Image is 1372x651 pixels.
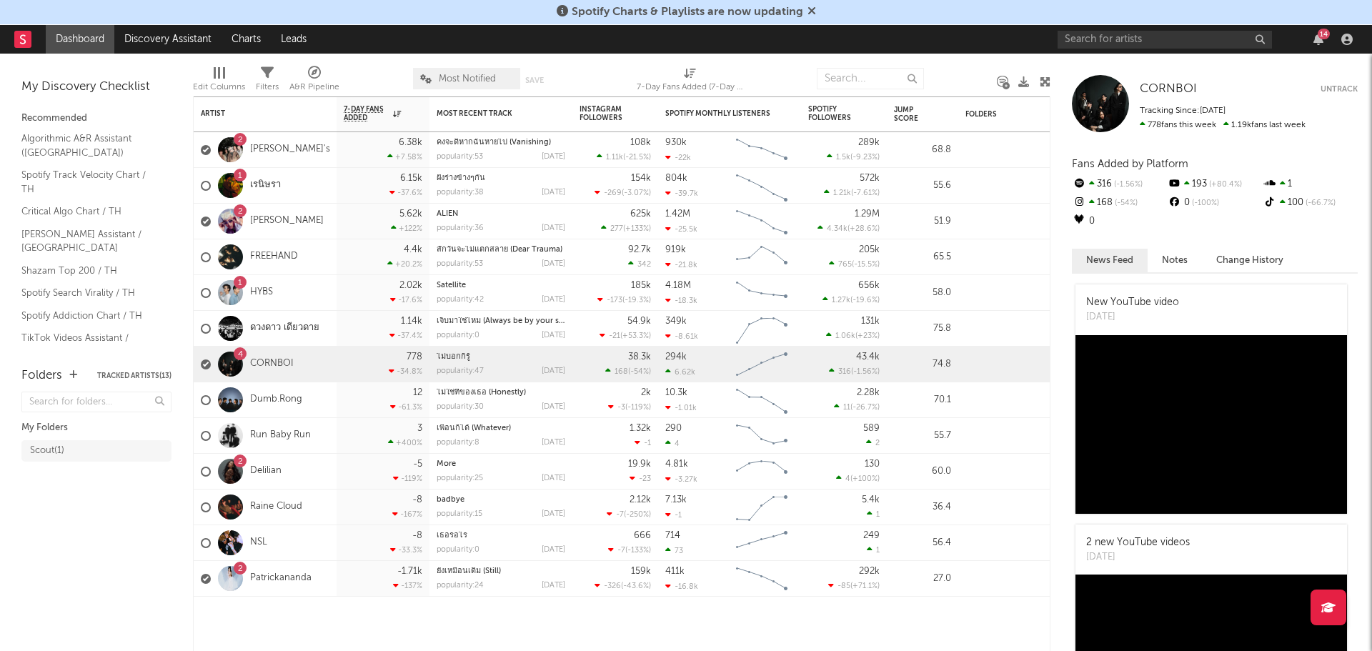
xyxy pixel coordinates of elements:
[607,297,622,304] span: -173
[437,389,565,397] div: ไม่ใช่ที่ของเธอ (Honestly)
[397,567,422,576] div: -1.71k
[1263,194,1358,212] div: 100
[665,531,680,540] div: 714
[1190,199,1219,207] span: -100 %
[838,368,851,376] span: 316
[637,61,744,102] div: 7-Day Fans Added (7-Day Fans Added)
[665,567,685,576] div: 411k
[413,388,422,397] div: 12
[580,105,630,122] div: Instagram Followers
[289,79,339,96] div: A&R Pipeline
[627,547,649,555] span: -133 %
[399,138,422,147] div: 6.38k
[665,296,697,305] div: -18.3k
[417,424,422,433] div: 3
[1072,159,1188,169] span: Fans Added by Platform
[542,260,565,268] div: [DATE]
[630,424,651,433] div: 1.32k
[665,388,687,397] div: 10.3k
[894,570,951,587] div: 27.0
[828,581,880,590] div: ( )
[437,353,565,361] div: ไม่บอกก็รู้
[572,6,803,18] span: Spotify Charts & Playlists are now updating
[630,495,651,505] div: 2.12k
[542,546,565,554] div: [DATE]
[861,317,880,326] div: 131k
[894,141,951,159] div: 68.8
[1303,199,1336,207] span: -66.7 %
[21,131,157,160] a: Algorithmic A&R Assistant ([GEOGRAPHIC_DATA])
[606,154,623,161] span: 1.11k
[21,79,171,96] div: My Discovery Checklist
[859,567,880,576] div: 292k
[271,25,317,54] a: Leads
[630,368,649,376] span: -54 %
[391,224,422,233] div: +122 %
[437,532,467,540] a: เธอรอไร
[412,531,422,540] div: -8
[595,581,651,590] div: ( )
[21,367,62,384] div: Folders
[808,105,858,122] div: Spotify Followers
[390,545,422,555] div: -33.3 %
[894,392,951,409] div: 70.1
[250,251,298,263] a: FREEHAND
[856,352,880,362] div: 43.4k
[730,454,794,490] svg: Chart title
[21,263,157,279] a: Shazam Top 200 / TH
[835,332,855,340] span: 1.06k
[836,474,880,483] div: ( )
[1112,181,1143,189] span: -1.56 %
[114,25,222,54] a: Discovery Assistant
[617,547,625,555] span: -7
[289,61,339,102] div: A&R Pipeline
[845,475,850,483] span: 4
[390,402,422,412] div: -61.3 %
[625,154,649,161] span: -21.5 %
[665,495,687,505] div: 7.13k
[855,209,880,219] div: 1.29M
[833,189,851,197] span: 1.21k
[387,259,422,269] div: +20.2 %
[344,105,389,122] span: 7-Day Fans Added
[631,174,651,183] div: 154k
[850,225,878,233] span: +28.6 %
[21,110,171,127] div: Recommended
[437,439,479,447] div: popularity: 8
[401,317,422,326] div: 1.14k
[639,475,651,483] span: -23
[730,418,794,454] svg: Chart title
[1313,34,1323,45] button: 14
[437,260,483,268] div: popularity: 53
[393,474,422,483] div: -119 %
[607,510,651,519] div: ( )
[1140,121,1306,129] span: 1.19k fans last week
[1072,249,1148,272] button: News Feed
[730,490,794,525] svg: Chart title
[863,424,880,433] div: 589
[626,511,649,519] span: -250 %
[525,76,544,84] button: Save
[437,567,565,575] div: ยังเหมือนเดิม (Still)
[730,275,794,311] svg: Chart title
[437,403,484,411] div: popularity: 30
[437,174,485,182] a: ฝังร่างข้างๆกัน
[542,224,565,232] div: [DATE]
[1321,82,1358,96] button: Untrack
[437,353,470,361] a: ไม่บอกก็รู้
[665,474,697,484] div: -3.27k
[665,245,686,254] div: 919k
[437,460,456,468] a: More
[894,249,951,266] div: 65.5
[250,322,319,334] a: ดวงดาว เดียวดาย
[1113,199,1138,207] span: -54 %
[625,297,649,304] span: -19.3 %
[834,402,880,412] div: ( )
[542,153,565,161] div: [DATE]
[437,496,464,504] a: badbye
[437,496,565,504] div: badbye
[437,474,483,482] div: popularity: 25
[250,179,281,192] a: เรนิษรา
[201,109,308,118] div: Artist
[437,282,565,289] div: Satellite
